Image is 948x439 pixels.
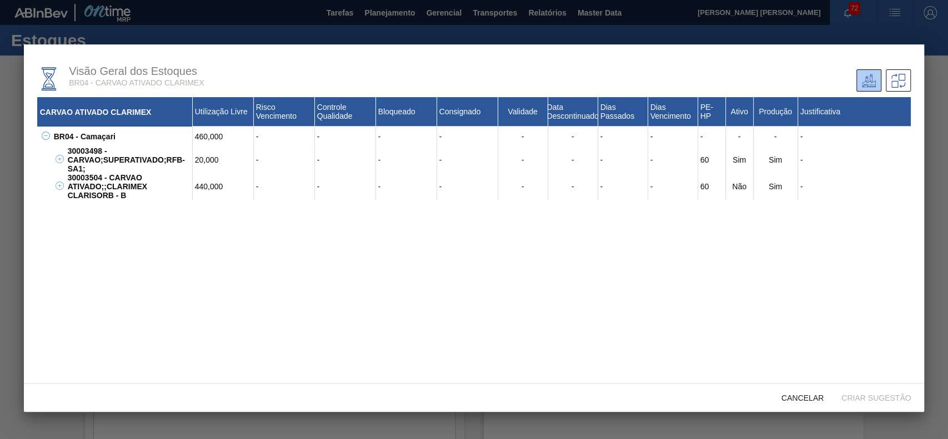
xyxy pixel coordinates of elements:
[498,147,548,173] div: -
[548,173,598,200] div: -
[376,173,437,200] div: -
[254,127,315,147] div: -
[315,97,376,127] div: Controle Qualidade
[498,127,548,147] div: -
[698,97,726,127] div: PE-HP
[254,147,315,173] div: -
[315,127,376,147] div: -
[798,97,911,127] div: Justificativa
[856,69,881,92] div: Unidade Atual/ Unidades
[498,173,548,200] div: -
[754,173,798,200] div: Sim
[726,147,754,173] div: Sim
[193,127,254,147] div: 460,000
[51,127,193,147] div: BR04 - Camaçari
[376,147,437,173] div: -
[254,97,315,127] div: Risco Vencimento
[648,127,698,147] div: -
[548,147,598,173] div: -
[773,393,832,402] span: Cancelar
[548,127,598,147] div: -
[598,147,648,173] div: -
[832,393,920,402] span: Criar sugestão
[69,78,204,87] span: BR04 - CARVAO ATIVADO CLARIMEX
[648,97,698,127] div: Dias Vencimento
[598,173,648,200] div: -
[437,173,498,200] div: -
[437,97,498,127] div: Consignado
[437,127,498,147] div: -
[69,65,197,77] span: Visão Geral dos Estoques
[726,173,754,200] div: Não
[698,147,726,173] div: 60
[754,97,798,127] div: Produção
[754,127,798,147] div: -
[726,127,754,147] div: -
[648,147,698,173] div: -
[832,387,920,407] button: Criar sugestão
[193,147,254,173] div: 20,000
[648,173,698,200] div: -
[798,127,911,147] div: -
[773,387,832,407] button: Cancelar
[254,173,315,200] div: -
[598,127,648,147] div: -
[437,147,498,173] div: -
[498,97,548,127] div: Validade
[886,69,911,92] div: Sugestões de Trasferência
[65,173,193,200] div: 30003504 - CARVAO ATIVADO;;CLARIMEX CLARISORB - B
[315,147,376,173] div: -
[315,173,376,200] div: -
[548,97,598,127] div: Data Descontinuado
[37,97,193,127] div: CARVAO ATIVADO CLARIMEX
[754,147,798,173] div: Sim
[798,173,911,200] div: -
[698,127,726,147] div: -
[376,127,437,147] div: -
[65,147,193,173] div: 30003498 - CARVAO;SUPERATIVADO;RFB-SA1;
[193,97,254,127] div: Utilização Livre
[798,147,911,173] div: -
[193,173,254,200] div: 440,000
[376,97,437,127] div: Bloqueado
[698,173,726,200] div: 60
[598,97,648,127] div: Dias Passados
[726,97,754,127] div: Ativo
